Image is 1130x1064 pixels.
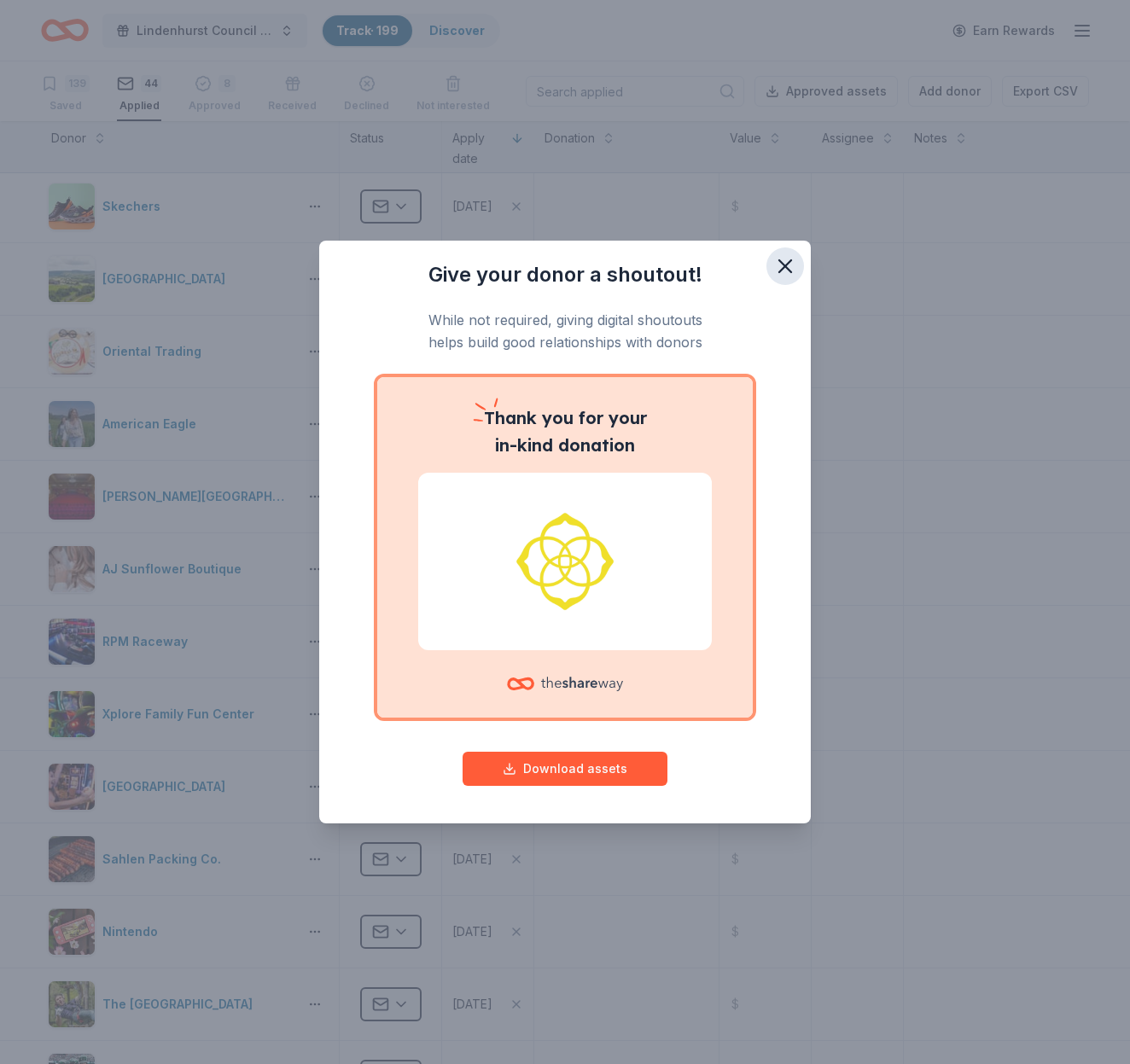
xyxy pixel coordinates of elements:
[484,407,537,428] span: Thank
[353,261,777,288] h3: Give your donor a shoutout!
[418,404,712,459] p: you for your in-kind donation
[463,752,667,786] button: Download assets
[353,309,777,354] p: While not required, giving digital shoutouts helps build good relationships with donors
[439,507,691,616] img: Kendra Scott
